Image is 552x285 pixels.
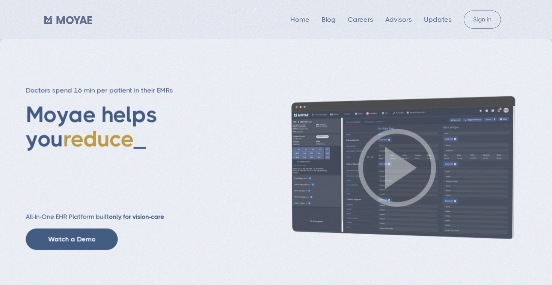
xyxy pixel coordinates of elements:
[26,228,118,250] a: Watch a Demo
[464,11,501,29] a: Sign in
[348,16,373,23] a: Careers
[26,213,222,221] h2: All-In-One EHR Platform built
[109,213,164,220] strong: only for vision-care
[26,86,222,95] h3: Doctors spend 16 min per patient in their EMRs
[26,102,222,198] h1: Moyae helps you
[321,16,336,23] a: Blog
[268,95,526,240] img: Patient history screenshot
[385,16,412,23] a: Advisors
[424,16,452,23] a: Updates
[44,14,92,25] a: home
[134,126,146,152] span: _
[290,16,309,23] a: Home
[63,126,134,152] span: reduce
[44,16,92,24] img: Moyae Logo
